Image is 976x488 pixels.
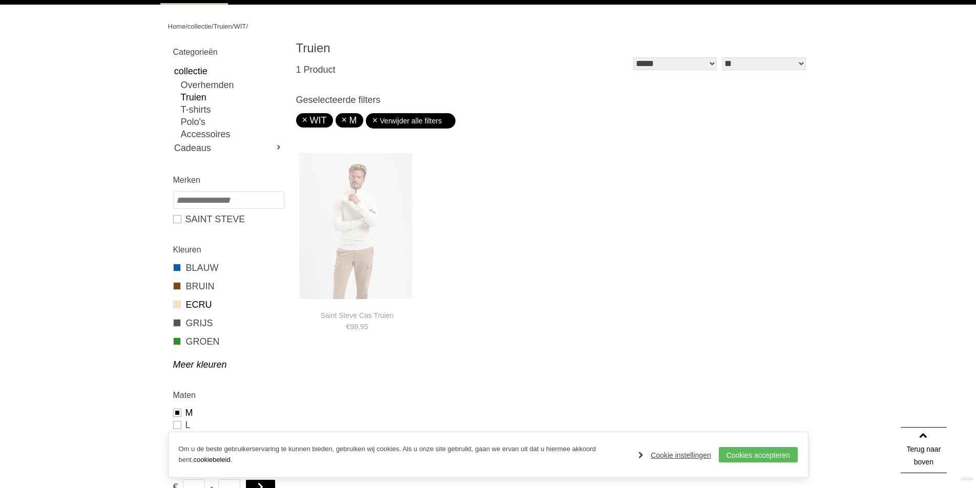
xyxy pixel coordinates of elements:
a: Divide [961,473,973,485]
a: Verwijder alle filters [372,113,450,129]
span: / [212,23,214,30]
a: M [342,115,357,125]
a: BLAUW [173,261,283,274]
h1: Truien [296,40,552,56]
a: cookiebeleid [193,456,230,463]
span: / [185,23,188,30]
a: Meer kleuren [173,358,283,371]
a: Home [168,23,186,30]
a: WIT [302,115,327,125]
a: GROEN [173,335,283,348]
h3: Geselecteerde filters [296,94,808,105]
a: L [173,419,283,431]
a: collectie [173,63,283,79]
h2: Merken [173,174,283,186]
a: collectie [188,23,212,30]
p: Om u de beste gebruikerservaring te kunnen bieden, gebruiken wij cookies. Als u onze site gebruik... [179,444,629,465]
a: Saint Steve [173,213,283,225]
a: GRIJS [173,316,283,330]
a: Cadeaus [173,140,283,156]
a: BRUIN [173,280,283,293]
a: T-shirts [181,103,283,116]
h2: Categorieën [173,46,283,58]
a: Terug naar boven [901,427,947,473]
h2: Kleuren [173,243,283,256]
a: Truien [181,91,283,103]
a: XXL [173,431,283,443]
a: Accessoires [181,128,283,140]
span: / [232,23,234,30]
a: M [173,407,283,419]
h2: Maten [173,389,283,401]
span: 1 Product [296,65,336,75]
a: Truien [213,23,232,30]
a: Cookies accepteren [719,447,798,462]
a: ECRU [173,298,283,311]
a: Cookie instellingen [638,448,711,463]
a: Overhemden [181,79,283,91]
span: / [246,23,248,30]
a: Polo's [181,116,283,128]
a: WIT [234,23,246,30]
